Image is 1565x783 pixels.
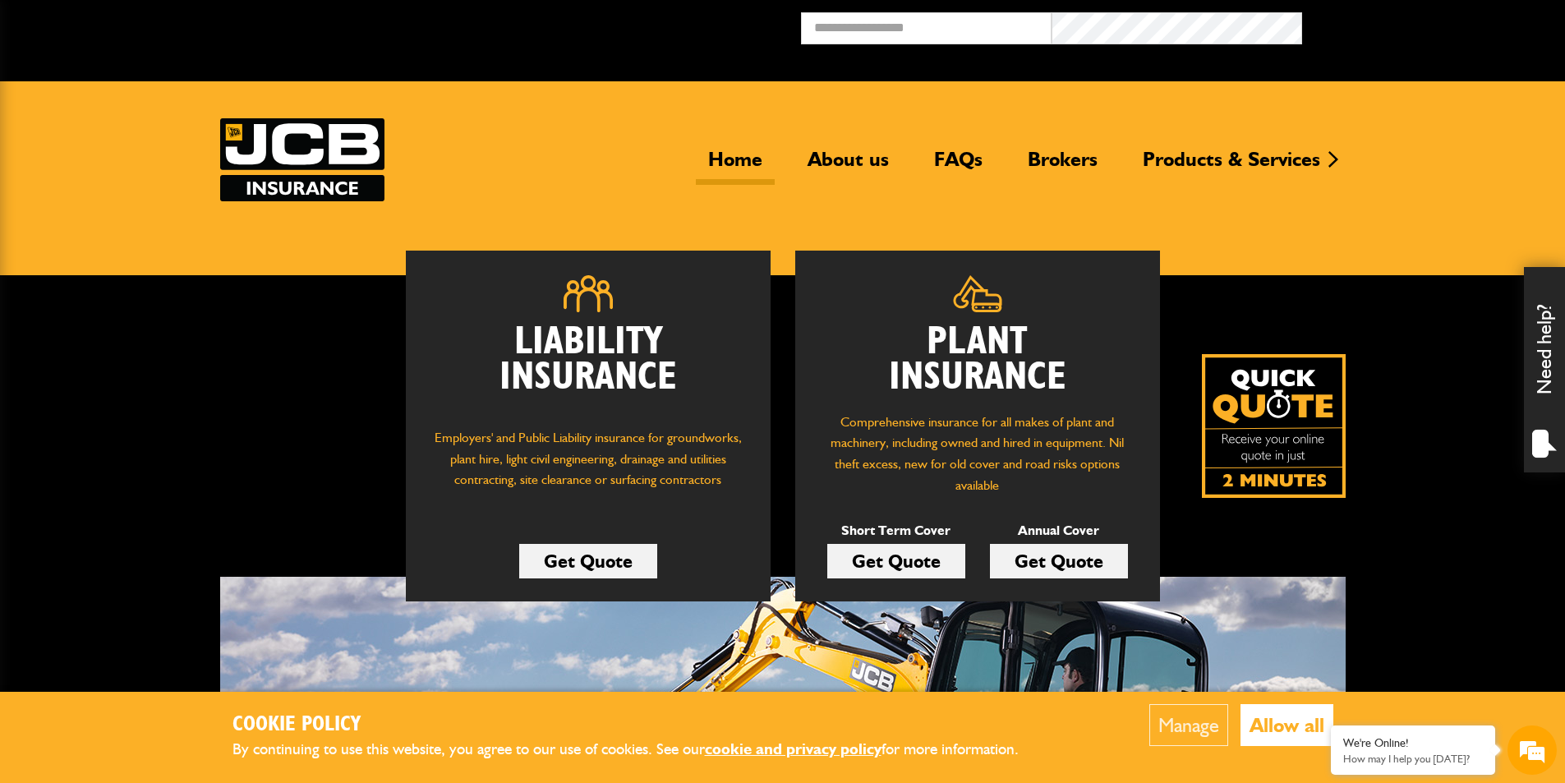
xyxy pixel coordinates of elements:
a: JCB Insurance Services [220,118,384,201]
a: Products & Services [1130,147,1333,185]
h2: Cookie Policy [232,712,1046,738]
p: By continuing to use this website, you agree to our use of cookies. See our for more information. [232,737,1046,762]
a: Get your insurance quote isn just 2-minutes [1202,354,1346,498]
a: About us [795,147,901,185]
button: Allow all [1240,704,1333,746]
div: Need help? [1524,267,1565,472]
h2: Plant Insurance [820,325,1135,395]
a: FAQs [922,147,995,185]
a: Home [696,147,775,185]
h2: Liability Insurance [430,325,746,412]
button: Broker Login [1302,12,1553,38]
p: Employers' and Public Liability insurance for groundworks, plant hire, light civil engineering, d... [430,427,746,506]
p: Annual Cover [990,520,1128,541]
button: Manage [1149,704,1228,746]
p: Short Term Cover [827,520,965,541]
a: Get Quote [519,544,657,578]
a: Brokers [1015,147,1110,185]
p: How may I help you today? [1343,753,1483,765]
p: Comprehensive insurance for all makes of plant and machinery, including owned and hired in equipm... [820,412,1135,495]
div: We're Online! [1343,736,1483,750]
img: Quick Quote [1202,354,1346,498]
a: cookie and privacy policy [705,739,881,758]
img: JCB Insurance Services logo [220,118,384,201]
a: Get Quote [827,544,965,578]
a: Get Quote [990,544,1128,578]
